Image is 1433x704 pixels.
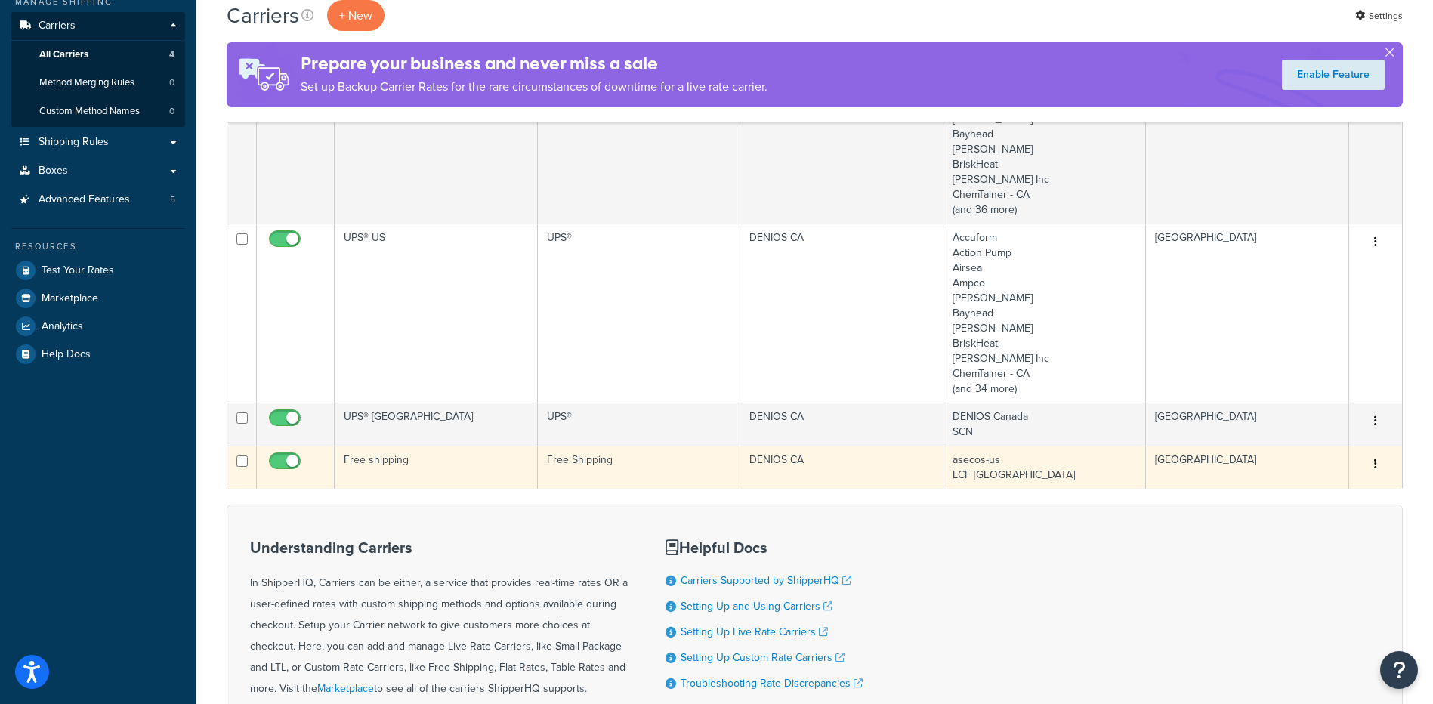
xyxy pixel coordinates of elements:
[11,313,185,340] a: Analytics
[11,41,185,69] a: All Carriers 4
[170,193,175,206] span: 5
[39,20,76,32] span: Carriers
[39,76,134,89] span: Method Merging Rules
[250,539,628,556] h3: Understanding Carriers
[42,320,83,333] span: Analytics
[1282,60,1385,90] a: Enable Feature
[1146,224,1349,403] td: [GEOGRAPHIC_DATA]
[227,1,299,30] h1: Carriers
[1355,5,1403,26] a: Settings
[11,157,185,185] a: Boxes
[1146,446,1349,489] td: [GEOGRAPHIC_DATA]
[943,446,1147,489] td: asecos-us LCF [GEOGRAPHIC_DATA]
[538,224,741,403] td: UPS®
[681,573,851,588] a: Carriers Supported by ShipperHQ
[740,45,943,224] td: DENIOS CA
[11,186,185,214] li: Advanced Features
[11,257,185,284] a: Test Your Rates
[1146,45,1349,224] td: [GEOGRAPHIC_DATA]
[943,45,1147,224] td: Accuform Action Pump Airsea Ampco [PERSON_NAME] Bayhead [PERSON_NAME] BriskHeat [PERSON_NAME] Inc...
[39,193,130,206] span: Advanced Features
[39,136,109,149] span: Shipping Rules
[681,675,863,691] a: Troubleshooting Rate Discrepancies
[169,48,174,61] span: 4
[11,12,185,127] li: Carriers
[740,446,943,489] td: DENIOS CA
[301,51,767,76] h4: Prepare your business and never miss a sale
[538,446,741,489] td: Free Shipping
[227,42,301,107] img: ad-rules-rateshop-fe6ec290ccb7230408bd80ed9643f0289d75e0ffd9eb532fc0e269fcd187b520.png
[538,403,741,446] td: UPS®
[740,403,943,446] td: DENIOS CA
[335,403,538,446] td: UPS® [GEOGRAPHIC_DATA]
[943,403,1147,446] td: DENIOS Canada SCN
[42,264,114,277] span: Test Your Rates
[943,224,1147,403] td: Accuform Action Pump Airsea Ampco [PERSON_NAME] Bayhead [PERSON_NAME] BriskHeat [PERSON_NAME] Inc...
[11,41,185,69] li: All Carriers
[11,186,185,214] a: Advanced Features 5
[11,285,185,312] a: Marketplace
[335,224,538,403] td: UPS® US
[681,624,828,640] a: Setting Up Live Rate Carriers
[11,69,185,97] a: Method Merging Rules 0
[11,97,185,125] li: Custom Method Names
[335,446,538,489] td: Free shipping
[11,12,185,40] a: Carriers
[538,45,741,224] td: XPO
[42,348,91,361] span: Help Docs
[39,105,140,118] span: Custom Method Names
[250,539,628,699] div: In ShipperHQ, Carriers can be either, a service that provides real-time rates OR a user-defined r...
[301,76,767,97] p: Set up Backup Carrier Rates for the rare circumstances of downtime for a live rate carrier.
[11,128,185,156] a: Shipping Rules
[11,97,185,125] a: Custom Method Names 0
[42,292,98,305] span: Marketplace
[740,224,943,403] td: DENIOS CA
[11,240,185,253] div: Resources
[335,45,538,224] td: XPO Logistics
[169,105,174,118] span: 0
[39,165,68,178] span: Boxes
[1146,403,1349,446] td: [GEOGRAPHIC_DATA]
[11,341,185,368] a: Help Docs
[11,69,185,97] li: Method Merging Rules
[1380,651,1418,689] button: Open Resource Center
[666,539,863,556] h3: Helpful Docs
[681,650,845,665] a: Setting Up Custom Rate Carriers
[39,48,88,61] span: All Carriers
[317,681,374,696] a: Marketplace
[681,598,832,614] a: Setting Up and Using Carriers
[169,76,174,89] span: 0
